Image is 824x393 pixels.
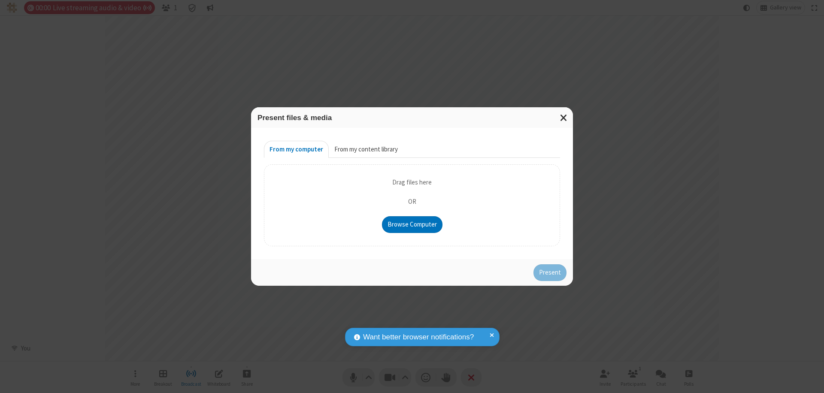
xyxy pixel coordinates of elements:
[264,164,560,247] div: Upload Background
[329,141,403,158] button: From my content library
[264,141,329,158] button: From my computer
[382,216,442,233] button: Browse Computer
[555,107,573,128] button: Close modal
[363,332,474,343] span: Want better browser notifications?
[257,114,566,122] h3: Present files & media
[533,264,566,281] button: Present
